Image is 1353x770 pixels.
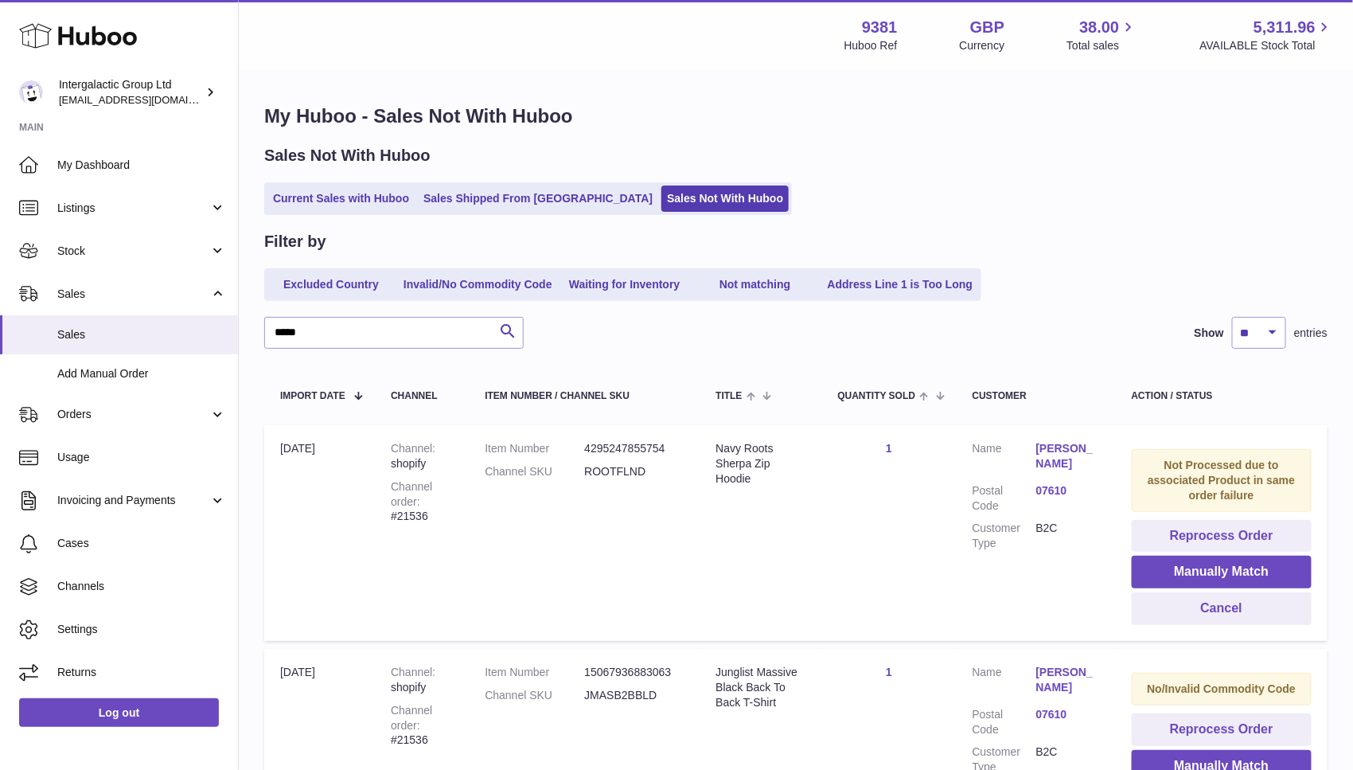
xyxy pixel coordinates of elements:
span: Usage [57,450,226,465]
span: Total sales [1066,38,1137,53]
label: Show [1195,326,1224,341]
a: 07610 [1036,483,1100,498]
div: shopify [391,665,453,695]
strong: No/Invalid Commodity Code [1147,682,1296,695]
span: Sales [57,287,209,302]
a: [PERSON_NAME] [1036,441,1100,471]
div: Navy Roots Sherpa Zip Hoodie [715,441,805,487]
span: Import date [280,391,345,401]
dd: B2C [1036,521,1100,551]
strong: Channel order [391,704,432,732]
a: Sales Not With Huboo [661,186,789,212]
a: Log out [19,698,219,727]
strong: Not Processed due to associated Product in same order failure [1148,459,1295,502]
strong: GBP [970,17,1004,38]
dt: Name [973,665,1036,699]
a: Waiting for Inventory [561,272,688,298]
h2: Filter by [264,231,326,252]
button: Reprocess Order [1132,713,1312,746]
span: Orders [57,407,209,422]
button: Cancel [1132,592,1312,625]
div: Channel [391,391,453,401]
strong: 9381 [862,17,898,38]
td: [DATE] [264,425,375,641]
dt: Name [973,441,1036,475]
div: shopify [391,441,453,471]
dt: Customer Type [973,521,1036,551]
dd: 4295247855754 [584,441,684,456]
img: info@junglistnetwork.com [19,80,43,104]
span: Settings [57,622,226,637]
span: Listings [57,201,209,216]
div: Currency [960,38,1005,53]
strong: Channel [391,442,435,455]
dt: Item Number [485,441,584,456]
span: My Dashboard [57,158,226,173]
a: 1 [886,442,892,455]
div: Junglist Massive Black Back To Back T-Shirt [715,665,805,710]
div: Huboo Ref [844,38,898,53]
strong: Channel [391,666,435,678]
a: 5,311.96 AVAILABLE Stock Total [1199,17,1334,53]
div: #21536 [391,479,453,525]
span: entries [1294,326,1328,341]
dd: 15067936883063 [584,665,684,680]
strong: Channel order [391,480,432,508]
span: 38.00 [1079,17,1119,38]
a: Excluded Country [267,272,395,298]
span: Stock [57,244,209,259]
a: Current Sales with Huboo [267,186,415,212]
span: Channels [57,579,226,594]
div: #21536 [391,703,453,749]
dt: Channel SKU [485,688,584,703]
a: Address Line 1 is Too Long [822,272,979,298]
a: 1 [886,666,892,678]
span: Add Manual Order [57,366,226,381]
a: Not matching [692,272,819,298]
dd: ROOTFLND [584,464,684,479]
div: Customer [973,391,1100,401]
a: 38.00 Total sales [1066,17,1137,53]
dt: Channel SKU [485,464,584,479]
h1: My Huboo - Sales Not With Huboo [264,104,1328,129]
span: Sales [57,327,226,342]
dt: Postal Code [973,707,1036,737]
div: Action / Status [1132,391,1312,401]
span: Invoicing and Payments [57,493,209,508]
span: AVAILABLE Stock Total [1199,38,1334,53]
div: Intergalactic Group Ltd [59,77,202,107]
span: Quantity Sold [838,391,916,401]
a: Sales Shipped From [GEOGRAPHIC_DATA] [418,186,658,212]
dd: JMASB2BBLD [584,688,684,703]
a: Invalid/No Commodity Code [398,272,558,298]
button: Reprocess Order [1132,520,1312,553]
h2: Sales Not With Huboo [264,145,431,166]
dt: Postal Code [973,483,1036,514]
dt: Item Number [485,665,584,680]
a: 07610 [1036,707,1100,722]
div: Item Number / Channel SKU [485,391,684,401]
span: 5,311.96 [1254,17,1316,38]
span: Cases [57,536,226,551]
button: Manually Match [1132,556,1312,588]
a: [PERSON_NAME] [1036,665,1100,695]
span: Title [715,391,742,401]
span: Returns [57,665,226,680]
span: [EMAIL_ADDRESS][DOMAIN_NAME] [59,93,234,106]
